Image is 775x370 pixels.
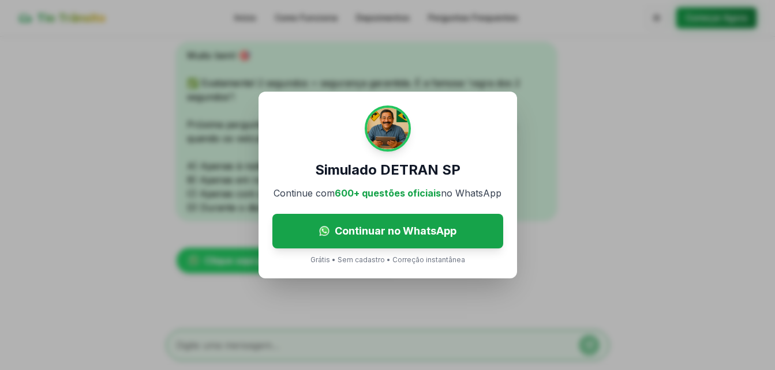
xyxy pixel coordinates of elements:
p: Grátis • Sem cadastro • Correção instantânea [310,255,465,265]
span: 600+ questões oficiais [335,187,441,199]
h3: Simulado DETRAN SP [315,161,460,179]
p: Continue com no WhatsApp [274,186,501,200]
img: Tio Trânsito [365,105,411,152]
a: Continuar no WhatsApp [272,214,503,248]
span: Continuar no WhatsApp [335,223,456,239]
